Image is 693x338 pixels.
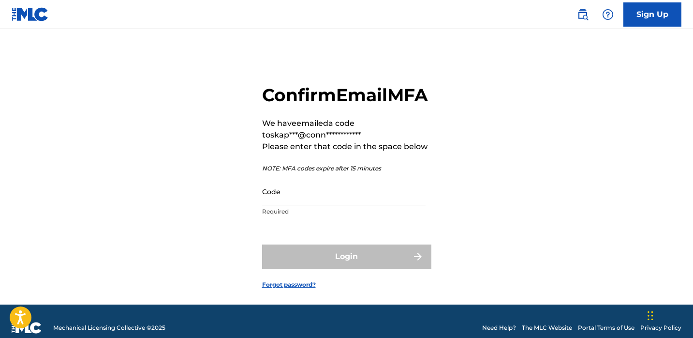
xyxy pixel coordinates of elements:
a: Need Help? [482,323,516,332]
a: Forgot password? [262,280,316,289]
img: help [602,9,614,20]
a: Portal Terms of Use [578,323,634,332]
h2: Confirm Email MFA [262,84,431,106]
span: Mechanical Licensing Collective © 2025 [53,323,165,332]
img: MLC Logo [12,7,49,21]
a: Sign Up [623,2,681,27]
img: logo [12,322,42,334]
a: The MLC Website [522,323,572,332]
p: Please enter that code in the space below [262,141,431,153]
iframe: Chat Widget [645,292,693,338]
a: Public Search [573,5,592,24]
a: Privacy Policy [640,323,681,332]
p: Required [262,207,426,216]
p: NOTE: MFA codes expire after 15 minutes [262,164,431,173]
img: search [577,9,589,20]
div: Drag [648,301,653,330]
div: Help [598,5,618,24]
